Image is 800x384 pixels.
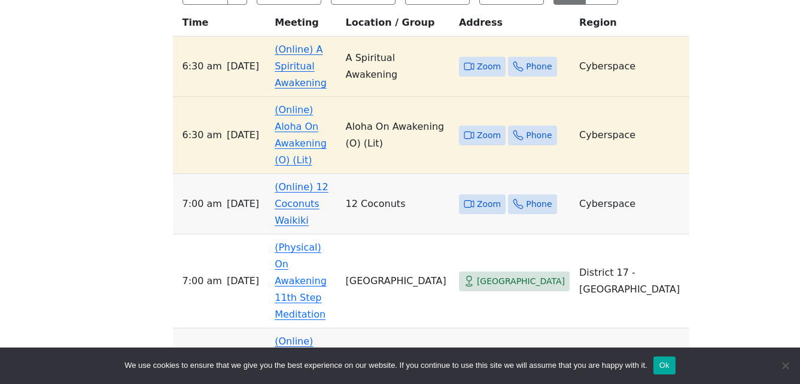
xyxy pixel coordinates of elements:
th: Meeting [270,14,340,36]
td: Cyberspace [574,174,689,234]
span: 7:00 AM [182,196,222,212]
span: 6:30 AM [182,58,222,75]
td: Cyberspace [574,97,689,174]
span: 7:00 AM [182,273,222,289]
th: Location / Group [341,14,454,36]
span: 6:30 AM [182,127,222,144]
span: Phone [526,59,552,74]
button: Ok [653,356,676,374]
a: (Physical) On Awakening 11th Step Meditation [275,242,327,320]
span: No [779,359,791,371]
td: Cyberspace [574,36,689,97]
span: [DATE] [227,273,259,289]
td: Aloha On Awakening (O) (Lit) [341,97,454,174]
span: Phone [526,128,552,143]
span: [GEOGRAPHIC_DATA] [477,274,565,289]
a: (Online) A Spiritual Awakening [275,44,327,89]
span: We use cookies to ensure that we give you the best experience on our website. If you continue to ... [124,359,647,371]
th: Time [173,14,270,36]
span: Zoom [477,59,501,74]
td: [GEOGRAPHIC_DATA] [341,234,454,328]
span: [DATE] [227,196,259,212]
td: A Spiritual Awakening [341,36,454,97]
a: (Online) Aloha On Awakening (O) (Lit) [275,104,327,166]
span: Phone [526,197,552,212]
th: Address [454,14,574,36]
span: [DATE] [227,127,259,144]
a: (Online) 12 Coconuts Waikiki [275,181,328,226]
th: Region [574,14,689,36]
span: Zoom [477,197,501,212]
span: [DATE] [227,58,259,75]
td: District 17 - [GEOGRAPHIC_DATA] [574,234,689,328]
td: 12 Coconuts [341,174,454,234]
span: Zoom [477,128,501,143]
